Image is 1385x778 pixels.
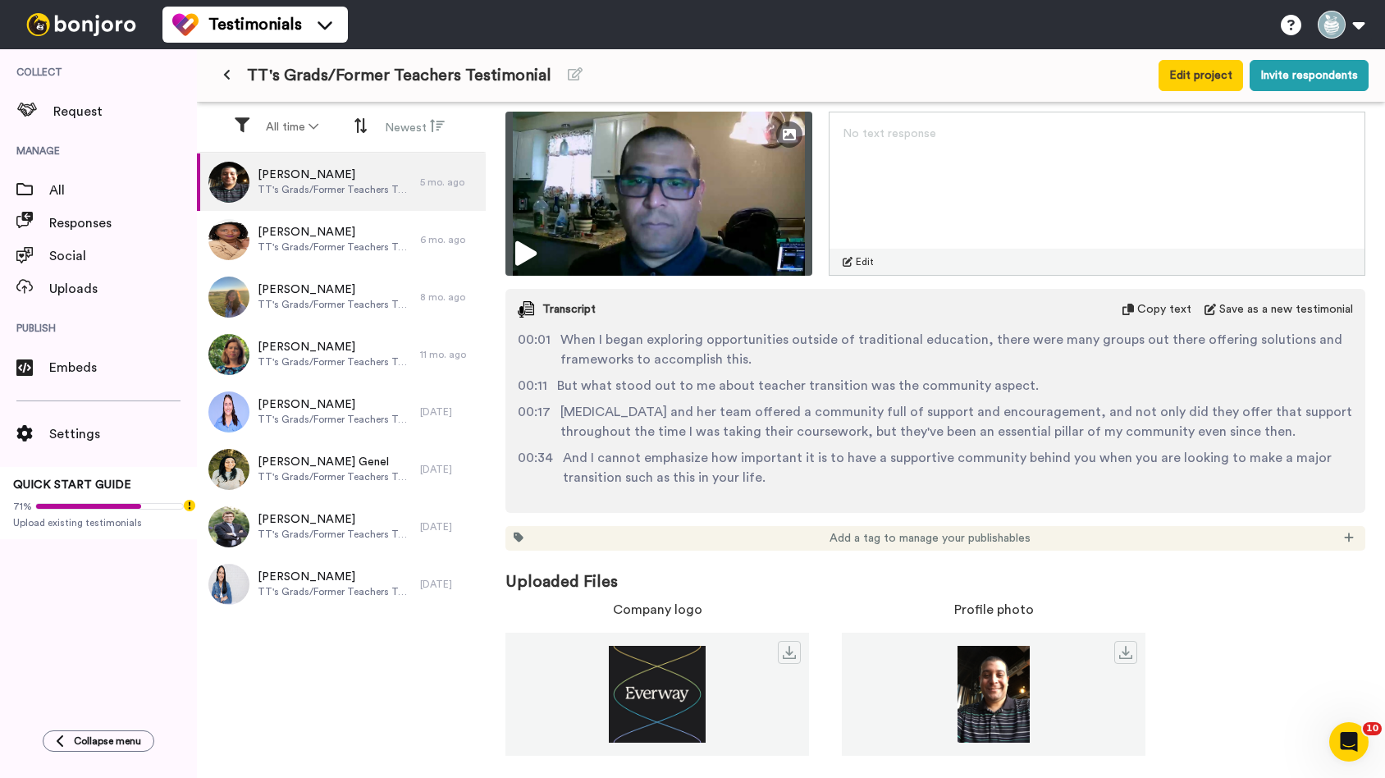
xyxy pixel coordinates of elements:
[420,463,478,476] div: [DATE]
[197,556,486,613] a: [PERSON_NAME]TT's Grads/Former Teachers Testimonial[DATE]
[1250,60,1369,91] button: Invite respondents
[258,569,412,585] span: [PERSON_NAME]
[49,246,197,266] span: Social
[557,376,1039,396] span: But what stood out to me about teacher transition was the community aspect.
[1219,301,1353,318] span: Save as a new testimonial
[258,413,412,426] span: TT's Grads/Former Teachers Testimonial
[258,511,412,528] span: [PERSON_NAME]
[258,240,412,254] span: TT's Grads/Former Teachers Testimonial
[560,402,1353,442] span: [MEDICAL_DATA] and her team offered a community full of support and encouragement, and not only d...
[375,112,455,143] button: Newest
[856,255,874,268] span: Edit
[197,498,486,556] a: [PERSON_NAME]TT's Grads/Former Teachers Testimonial[DATE]
[49,358,197,378] span: Embeds
[258,470,412,483] span: TT's Grads/Former Teachers Testimonial
[197,153,486,211] a: [PERSON_NAME]TT's Grads/Former Teachers Testimonial5 mo. ago
[208,506,249,547] img: feae6820-3e04-47ad-9804-47508772417d.jpeg
[49,181,197,200] span: All
[49,279,197,299] span: Uploads
[197,268,486,326] a: [PERSON_NAME]TT's Grads/Former Teachers Testimonial8 mo. ago
[49,424,197,444] span: Settings
[49,213,197,233] span: Responses
[954,600,1034,620] span: Profile photo
[74,735,141,748] span: Collapse menu
[518,301,534,318] img: transcript.svg
[842,646,1145,743] img: d41b7baa-20f6-4e29-8f0f-a26431bf2417.jpeg
[420,233,478,246] div: 6 mo. ago
[518,402,551,442] span: 00:17
[420,291,478,304] div: 8 mo. ago
[208,564,249,605] img: 3585473a-cd9f-41ff-b783-0d0a2c8536f7.jpeg
[208,162,249,203] img: d41b7baa-20f6-4e29-8f0f-a26431bf2417.jpeg
[20,13,143,36] img: bj-logo-header-white.svg
[518,330,551,369] span: 00:01
[420,348,478,361] div: 11 mo. ago
[197,383,486,441] a: [PERSON_NAME]TT's Grads/Former Teachers Testimonial[DATE]
[843,128,936,140] span: No text response
[208,391,249,432] img: 079a86ad-3004-41c8-a3ab-63d565cb3bc9.jpeg
[1159,60,1243,91] button: Edit project
[1137,301,1191,318] span: Copy text
[258,454,412,470] span: [PERSON_NAME] Genel
[258,396,412,413] span: [PERSON_NAME]
[258,167,412,183] span: [PERSON_NAME]
[53,102,197,121] span: Request
[256,112,328,142] button: All time
[258,281,412,298] span: [PERSON_NAME]
[518,376,547,396] span: 00:11
[258,183,412,196] span: TT's Grads/Former Teachers Testimonial
[13,479,131,491] span: QUICK START GUIDE
[518,448,553,487] span: 00:34
[258,224,412,240] span: [PERSON_NAME]
[208,449,249,490] img: b09c2d55-24dd-4cd1-b279-a4d37d5a629c.jpeg
[197,211,486,268] a: [PERSON_NAME]TT's Grads/Former Teachers Testimonial6 mo. ago
[208,219,249,260] img: 139ea2c8-a73d-48c6-97aa-b4f0c176b809.png
[258,339,412,355] span: [PERSON_NAME]
[420,520,478,533] div: [DATE]
[560,330,1353,369] span: When I began exploring opportunities outside of traditional education, there were many groups out...
[613,600,702,620] span: Company logo
[258,528,412,541] span: TT's Grads/Former Teachers Testimonial
[197,441,486,498] a: [PERSON_NAME] GenelTT's Grads/Former Teachers Testimonial[DATE]
[197,326,486,383] a: [PERSON_NAME]TT's Grads/Former Teachers Testimonial11 mo. ago
[208,277,249,318] img: 6b22f4b8-4123-4b2f-ae87-f48a8b9f47da.jpeg
[563,448,1353,487] span: And I cannot emphasize how important it is to have a supportive community behind you when you are...
[542,301,596,318] span: Transcript
[258,298,412,311] span: TT's Grads/Former Teachers Testimonial
[258,585,412,598] span: TT's Grads/Former Teachers Testimonial
[1363,722,1382,735] span: 10
[1329,722,1369,762] iframe: Intercom live chat
[172,11,199,38] img: tm-color.svg
[13,516,184,529] span: Upload existing testimonials
[420,578,478,591] div: [DATE]
[43,730,154,752] button: Collapse menu
[258,355,412,368] span: TT's Grads/Former Teachers Testimonial
[13,500,32,513] span: 71%
[420,405,478,419] div: [DATE]
[420,176,478,189] div: 5 mo. ago
[505,551,1365,593] span: Uploaded Files
[830,530,1031,547] span: Add a tag to manage your publishables
[208,334,249,375] img: 37eed6e4-e9a3-434d-9108-76672de86962.jpeg
[505,112,812,276] img: b04b96cc-b251-4eaf-9411-0636375a4d40-thumbnail_full-1744131904.jpg
[505,646,809,743] img: 6d0282ec-837e-4658-ad59-d81593a6ed41.jpeg
[182,498,197,513] div: Tooltip anchor
[208,13,302,36] span: Testimonials
[247,64,551,87] span: TT's Grads/Former Teachers Testimonial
